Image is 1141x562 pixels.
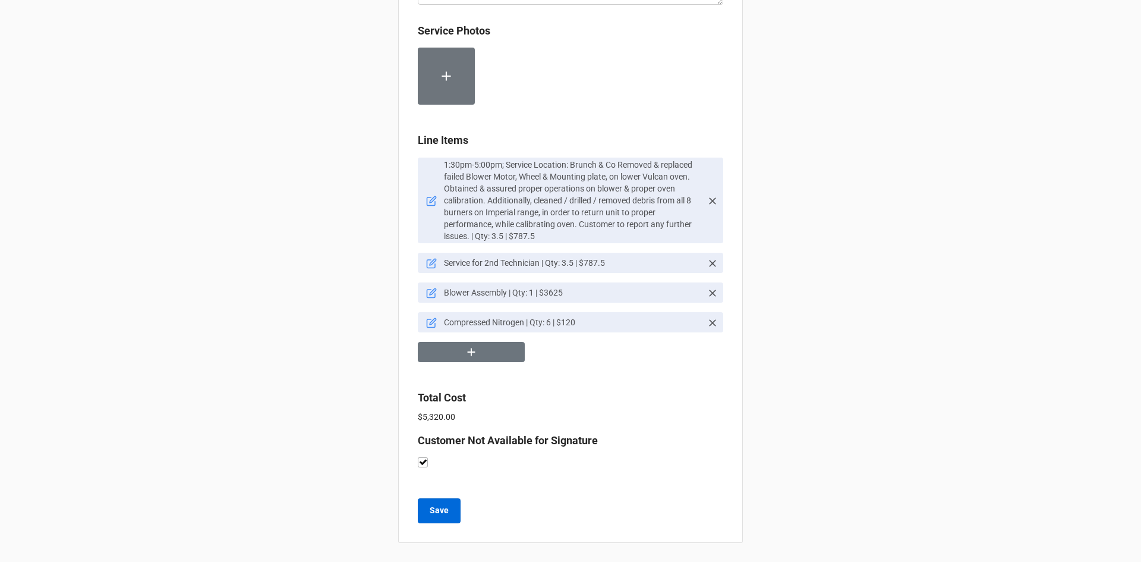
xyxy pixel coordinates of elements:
[418,411,723,423] p: $5,320.00
[444,287,702,299] p: Blower Assembly | Qty: 1 | $3625
[418,23,490,39] label: Service Photos
[444,257,702,269] p: Service for 2nd Technician | Qty: 3.5 | $787.5
[430,504,449,517] b: Save
[418,391,466,404] b: Total Cost
[418,432,598,449] label: Customer Not Available for Signature
[418,132,468,149] label: Line Items
[444,159,702,242] p: 1:30pm-5:00pm; Service Location: Brunch & Co Removed & replaced failed Blower Motor, Wheel & Moun...
[444,316,702,328] p: Compressed Nitrogen | Qty: 6 | $120
[418,498,461,523] button: Save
